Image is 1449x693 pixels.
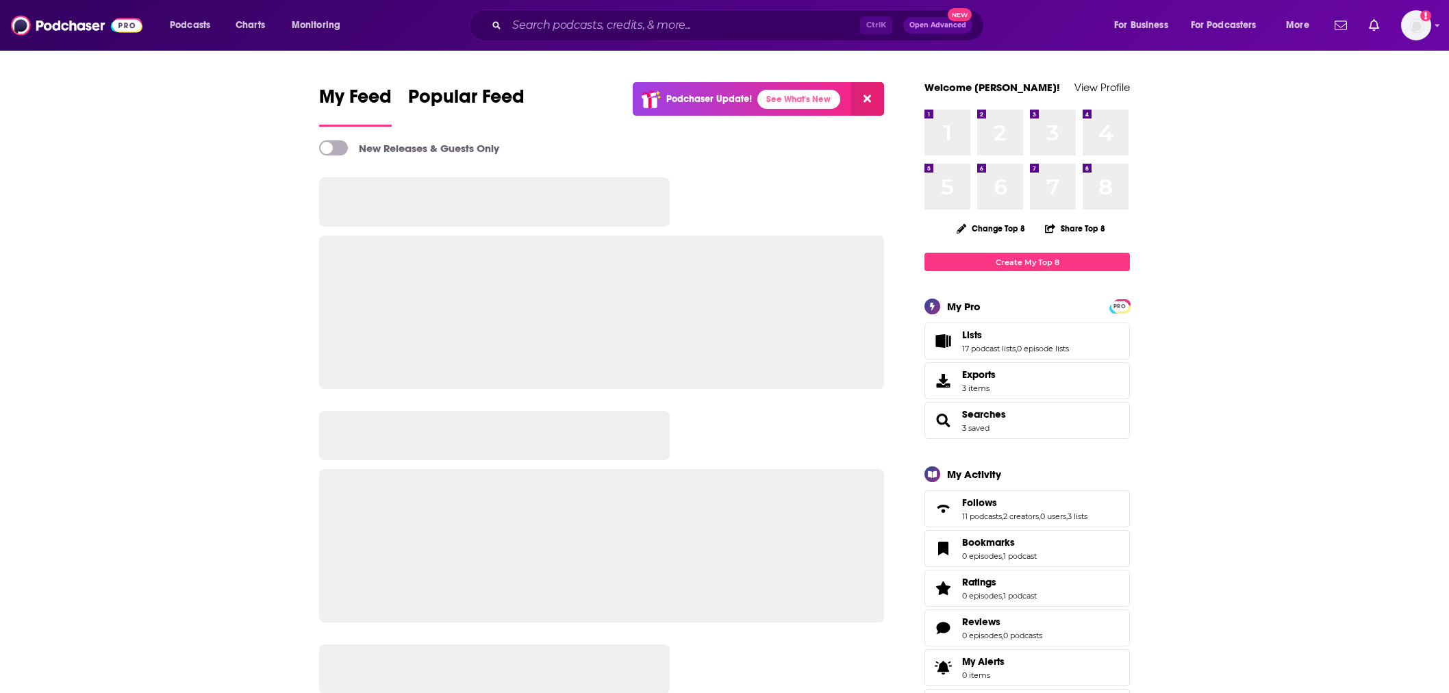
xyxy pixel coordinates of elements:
[482,10,997,41] div: Search podcasts, credits, & more...
[1039,512,1040,521] span: ,
[962,383,996,393] span: 3 items
[1105,14,1185,36] button: open menu
[924,81,1060,94] a: Welcome [PERSON_NAME]!
[962,670,1005,680] span: 0 items
[947,300,981,313] div: My Pro
[962,655,1005,668] span: My Alerts
[962,631,1002,640] a: 0 episodes
[962,344,1016,353] a: 17 podcast lists
[1016,344,1017,353] span: ,
[962,576,1037,588] a: Ratings
[282,14,358,36] button: open menu
[924,609,1130,646] span: Reviews
[507,14,860,36] input: Search podcasts, credits, & more...
[929,658,957,677] span: My Alerts
[757,90,840,109] a: See What's New
[319,85,392,116] span: My Feed
[924,570,1130,607] span: Ratings
[924,323,1130,360] span: Lists
[962,329,1069,341] a: Lists
[962,591,1002,601] a: 0 episodes
[929,618,957,638] a: Reviews
[1002,551,1003,561] span: ,
[160,14,228,36] button: open menu
[929,411,957,430] a: Searches
[1066,512,1068,521] span: ,
[962,496,1087,509] a: Follows
[962,551,1002,561] a: 0 episodes
[1111,301,1128,312] span: PRO
[948,8,972,21] span: New
[962,329,982,341] span: Lists
[1401,10,1431,40] span: Logged in as dbartlett
[1329,14,1352,37] a: Show notifications dropdown
[1003,551,1037,561] a: 1 podcast
[924,530,1130,567] span: Bookmarks
[962,368,996,381] span: Exports
[962,423,990,433] a: 3 saved
[236,16,265,35] span: Charts
[929,331,957,351] a: Lists
[1363,14,1385,37] a: Show notifications dropdown
[408,85,525,127] a: Popular Feed
[962,616,1042,628] a: Reviews
[924,490,1130,527] span: Follows
[962,512,1002,521] a: 11 podcasts
[1401,10,1431,40] button: Show profile menu
[1401,10,1431,40] img: User Profile
[1068,512,1087,521] a: 3 lists
[1003,591,1037,601] a: 1 podcast
[1420,10,1431,21] svg: Add a profile image
[1003,631,1042,640] a: 0 podcasts
[924,253,1130,271] a: Create My Top 8
[1040,512,1066,521] a: 0 users
[1286,16,1309,35] span: More
[924,362,1130,399] a: Exports
[962,536,1015,549] span: Bookmarks
[1017,344,1069,353] a: 0 episode lists
[319,85,392,127] a: My Feed
[1003,512,1039,521] a: 2 creators
[1111,301,1128,311] a: PRO
[962,616,1000,628] span: Reviews
[408,85,525,116] span: Popular Feed
[962,408,1006,420] a: Searches
[319,140,499,155] a: New Releases & Guests Only
[292,16,340,35] span: Monitoring
[929,499,957,518] a: Follows
[227,14,273,36] a: Charts
[947,468,1001,481] div: My Activity
[929,371,957,390] span: Exports
[1002,512,1003,521] span: ,
[170,16,210,35] span: Podcasts
[1276,14,1326,36] button: open menu
[929,579,957,598] a: Ratings
[11,12,142,38] img: Podchaser - Follow, Share and Rate Podcasts
[1002,631,1003,640] span: ,
[860,16,892,34] span: Ctrl K
[1114,16,1168,35] span: For Business
[1182,14,1276,36] button: open menu
[948,220,1033,237] button: Change Top 8
[909,22,966,29] span: Open Advanced
[1002,591,1003,601] span: ,
[924,402,1130,439] span: Searches
[1044,215,1106,242] button: Share Top 8
[666,93,752,105] p: Podchaser Update!
[962,536,1037,549] a: Bookmarks
[962,576,996,588] span: Ratings
[962,496,997,509] span: Follows
[1074,81,1130,94] a: View Profile
[929,539,957,558] a: Bookmarks
[1191,16,1257,35] span: For Podcasters
[924,649,1130,686] a: My Alerts
[903,17,972,34] button: Open AdvancedNew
